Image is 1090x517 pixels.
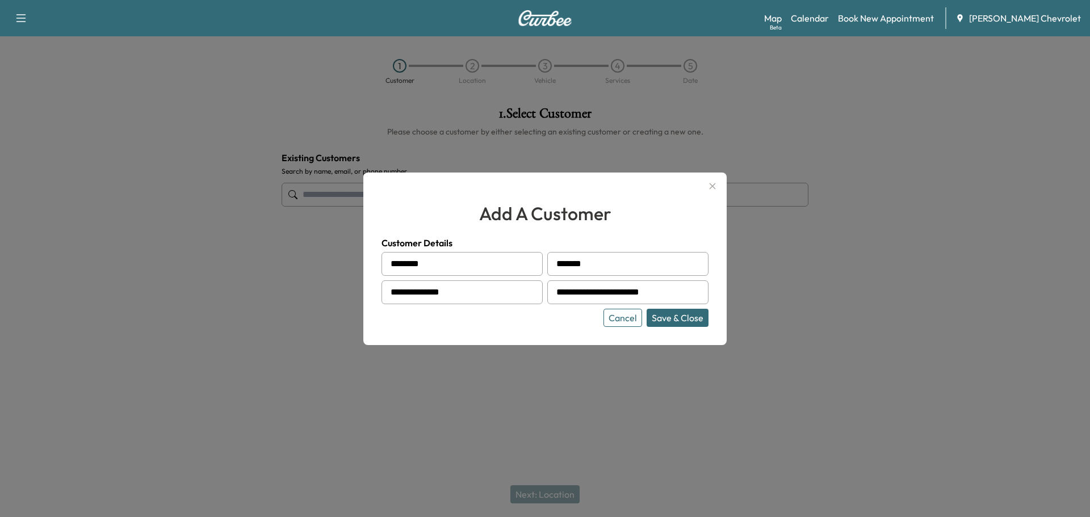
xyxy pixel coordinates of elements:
[969,11,1081,25] span: [PERSON_NAME] Chevrolet
[770,23,782,32] div: Beta
[518,10,572,26] img: Curbee Logo
[764,11,782,25] a: MapBeta
[381,236,708,250] h4: Customer Details
[381,200,708,227] h2: add a customer
[791,11,829,25] a: Calendar
[838,11,934,25] a: Book New Appointment
[603,309,642,327] button: Cancel
[647,309,708,327] button: Save & Close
